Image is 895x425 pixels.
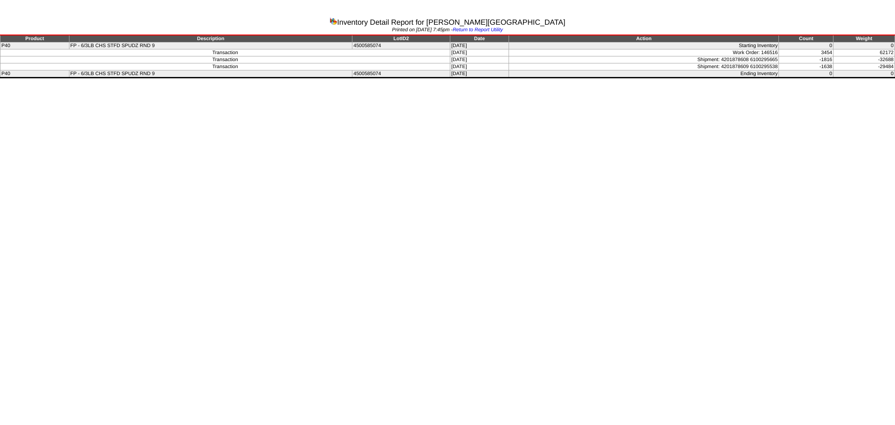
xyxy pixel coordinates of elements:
td: FP - 6/3LB CHS STFD SPUDZ RND 9 [69,42,352,49]
td: Weight [833,35,895,42]
td: Shipment: 4201878609 6100295538 [509,63,778,70]
td: Transaction [0,49,450,56]
td: 0 [833,70,895,78]
td: 3454 [779,49,833,56]
td: [DATE] [450,63,509,70]
td: Description [69,35,352,42]
td: Shipment: 4201878608 6100295665 [509,56,778,63]
td: Date [450,35,509,42]
td: 0 [779,70,833,78]
td: FP - 6/3LB CHS STFD SPUDZ RND 9 [69,70,352,78]
img: graph.gif [330,17,337,25]
td: -1816 [779,56,833,63]
td: Transaction [0,63,450,70]
td: [DATE] [450,70,509,78]
td: [DATE] [450,49,509,56]
td: 4500585074 [352,70,450,78]
td: 62172 [833,49,895,56]
td: Action [509,35,778,42]
td: 0 [833,42,895,49]
td: Ending Inventory [509,70,778,78]
td: Product [0,35,69,42]
td: 0 [779,42,833,49]
td: Count [779,35,833,42]
td: LotID2 [352,35,450,42]
td: -32688 [833,56,895,63]
a: Return to Report Utility [453,27,503,33]
td: P40 [0,70,69,78]
td: 4500585074 [352,42,450,49]
td: [DATE] [450,42,509,49]
td: -1638 [779,63,833,70]
td: Work Order: 146516 [509,49,778,56]
td: Transaction [0,56,450,63]
td: Starting Inventory [509,42,778,49]
td: P40 [0,42,69,49]
td: -29484 [833,63,895,70]
td: [DATE] [450,56,509,63]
